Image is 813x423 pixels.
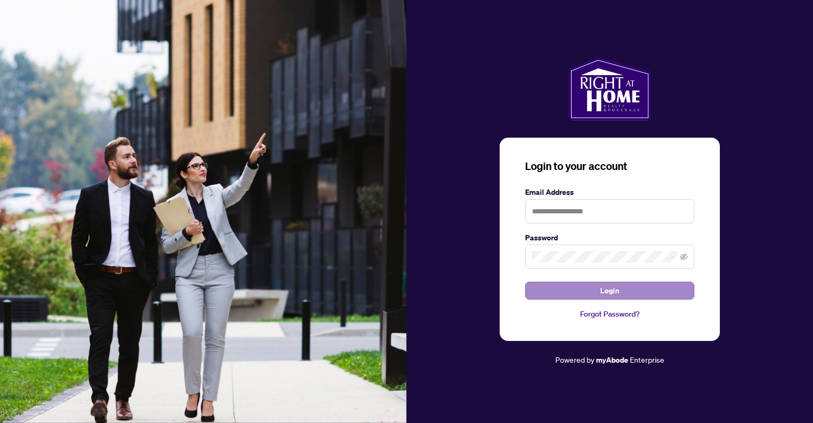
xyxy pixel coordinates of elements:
[555,355,594,364] span: Powered by
[680,253,688,260] span: eye-invisible
[525,282,694,300] button: Login
[596,354,628,366] a: myAbode
[568,57,651,121] img: ma-logo
[630,355,664,364] span: Enterprise
[525,186,694,198] label: Email Address
[600,282,619,299] span: Login
[525,308,694,320] a: Forgot Password?
[525,159,694,174] h3: Login to your account
[525,232,694,244] label: Password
